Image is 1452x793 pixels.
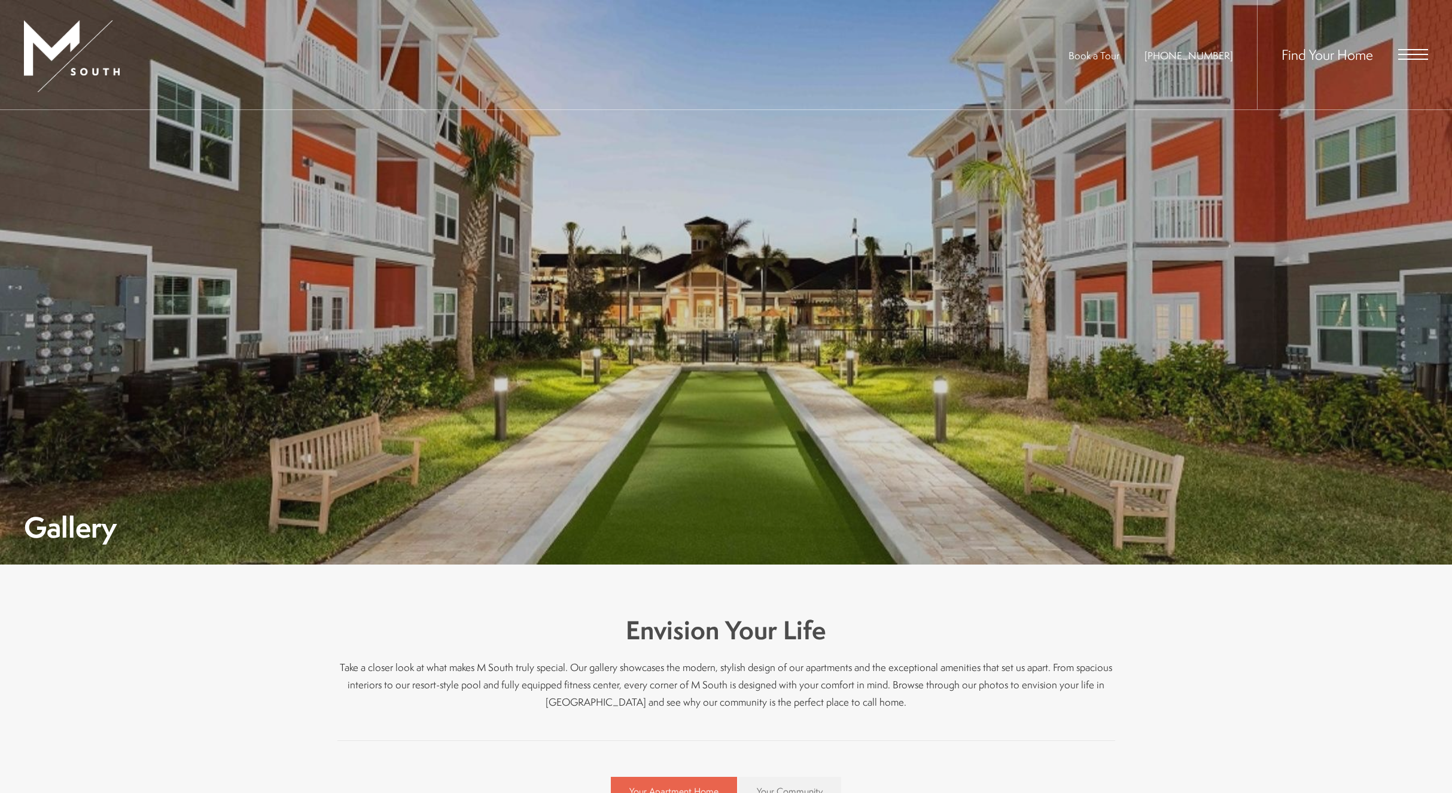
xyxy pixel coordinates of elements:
[1398,49,1428,60] button: Open Menu
[24,20,120,92] img: MSouth
[24,514,117,541] h1: Gallery
[337,658,1115,710] p: Take a closer look at what makes M South truly special. Our gallery showcases the modern, stylish...
[1281,45,1373,64] a: Find Your Home
[1069,48,1119,62] a: Book a Tour
[337,612,1115,648] h3: Envision Your Life
[1144,48,1233,62] a: Call Us at 813-570-8014
[1144,48,1233,62] span: [PHONE_NUMBER]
